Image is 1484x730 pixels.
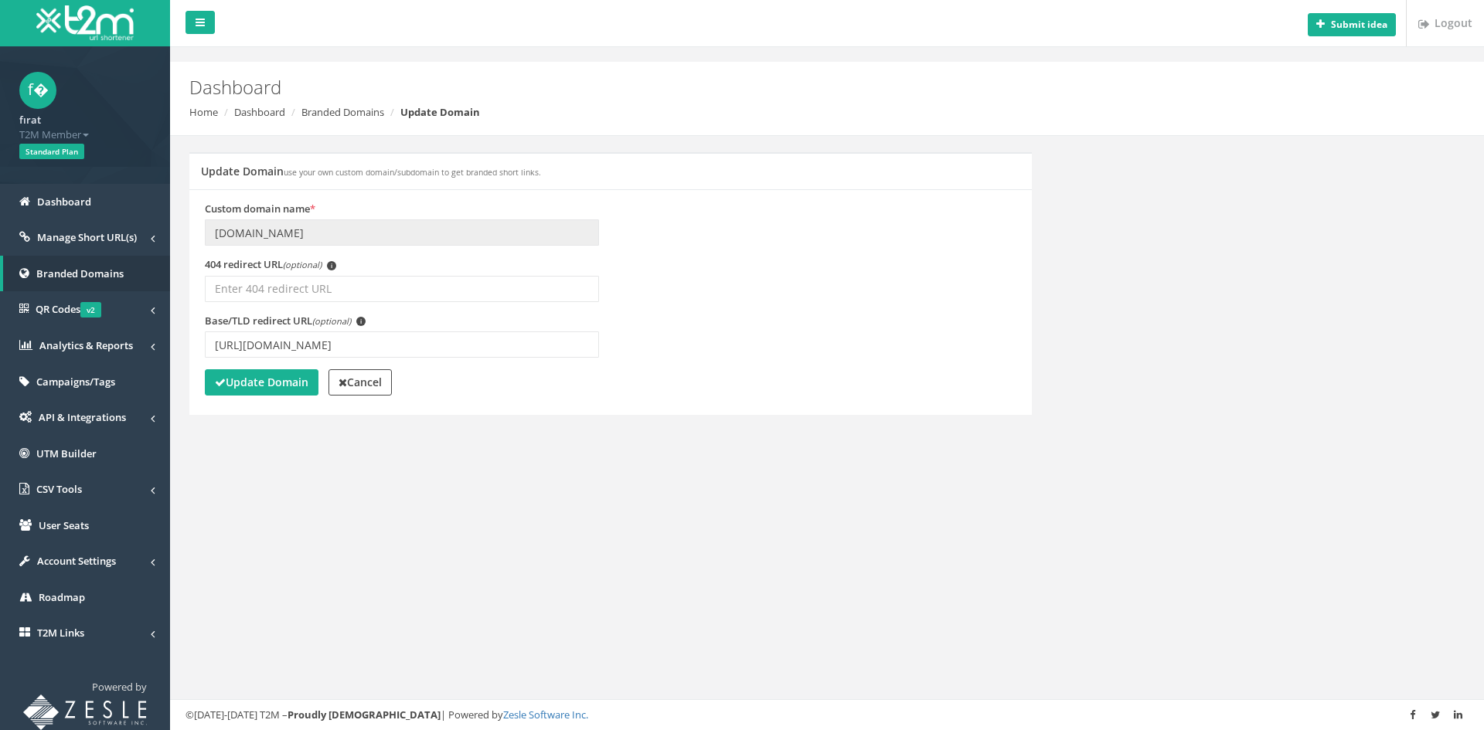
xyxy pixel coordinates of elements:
[36,5,134,40] img: T2M
[288,708,441,722] strong: Proudly [DEMOGRAPHIC_DATA]
[234,105,285,119] a: Dashboard
[39,518,89,532] span: User Seats
[39,590,85,604] span: Roadmap
[205,219,599,246] input: Enter domain name
[36,267,124,280] span: Branded Domains
[284,167,541,178] small: use your own custom domain/subdomain to get branded short links.
[37,626,84,640] span: T2M Links
[503,708,588,722] a: Zesle Software Inc.
[301,105,384,119] a: Branded Domains
[189,77,1248,97] h2: Dashboard
[19,144,84,159] span: Standard Plan
[205,314,366,328] label: Base/TLD redirect URL
[205,276,599,302] input: Enter 404 redirect URL
[36,375,115,389] span: Campaigns/Tags
[215,375,308,389] strong: Update Domain
[1331,18,1387,31] b: Submit idea
[36,302,101,316] span: QR Codes
[205,202,315,216] label: Custom domain name
[205,257,336,272] label: 404 redirect URL
[36,446,97,460] span: UTM Builder
[37,230,137,244] span: Manage Short URL(s)
[205,331,599,358] input: Enter TLD redirect URL
[19,109,151,141] a: fırat T2M Member
[19,113,41,127] strong: fırat
[312,315,351,327] em: (optional)
[185,708,1469,722] div: ©[DATE]-[DATE] T2M – | Powered by
[400,105,480,119] strong: Update Domain
[92,680,147,694] span: Powered by
[356,317,366,326] span: i
[80,302,101,317] span: v2
[201,165,541,177] h5: Update Domain
[39,338,133,352] span: Analytics & Reports
[189,105,218,119] a: Home
[37,195,91,209] span: Dashboard
[39,410,126,424] span: API & Integrations
[19,72,56,109] span: f�
[23,694,147,730] img: T2M URL Shortener powered by Zesle Software Inc.
[339,375,382,389] strong: Cancel
[328,369,392,396] a: Cancel
[36,482,82,496] span: CSV Tools
[327,261,336,270] span: i
[19,127,151,142] span: T2M Member
[283,259,322,270] em: (optional)
[37,554,116,568] span: Account Settings
[1308,13,1396,36] button: Submit idea
[205,369,318,396] button: Update Domain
